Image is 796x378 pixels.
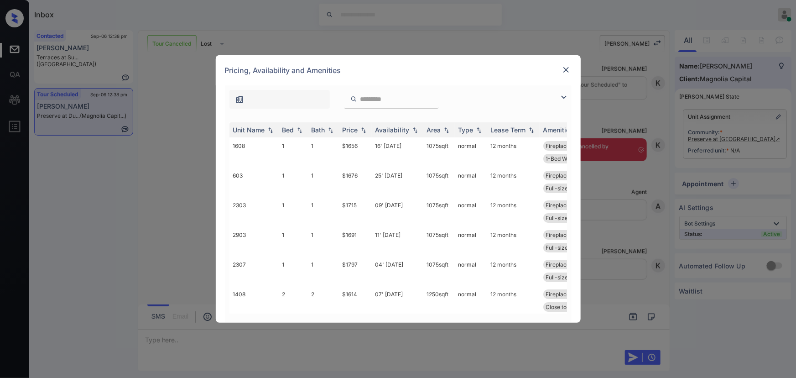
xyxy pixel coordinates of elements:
[339,226,372,256] td: $1691
[546,291,570,298] span: Fireplace
[279,226,308,256] td: 1
[455,167,487,197] td: normal
[411,127,420,133] img: sorting
[562,65,571,74] img: close
[491,126,526,134] div: Lease Term
[427,126,441,134] div: Area
[308,137,339,167] td: 1
[372,167,423,197] td: 25' [DATE]
[279,256,308,286] td: 1
[279,137,308,167] td: 1
[266,127,275,133] img: sorting
[455,256,487,286] td: normal
[543,126,574,134] div: Amenities
[359,127,368,133] img: sorting
[229,167,279,197] td: 603
[216,55,581,85] div: Pricing, Availability and Amenities
[339,286,372,315] td: $1614
[423,256,455,286] td: 1075 sqft
[308,286,339,315] td: 2
[455,286,487,315] td: normal
[487,286,540,315] td: 12 months
[546,261,570,268] span: Fireplace
[423,167,455,197] td: 1075 sqft
[546,215,591,221] span: Full-size washe...
[487,167,540,197] td: 12 months
[458,126,473,134] div: Type
[546,142,570,149] span: Fireplace
[546,231,570,238] span: Fireplace
[339,256,372,286] td: $1797
[546,274,591,281] span: Full-size washe...
[487,256,540,286] td: 12 months
[308,226,339,256] td: 1
[372,256,423,286] td: 04' [DATE]
[350,95,357,103] img: icon-zuma
[339,137,372,167] td: $1656
[235,95,244,104] img: icon-zuma
[423,137,455,167] td: 1075 sqft
[372,197,423,226] td: 09' [DATE]
[474,127,484,133] img: sorting
[229,137,279,167] td: 1608
[308,256,339,286] td: 1
[487,226,540,256] td: 12 months
[546,185,591,192] span: Full-size washe...
[343,126,358,134] div: Price
[229,197,279,226] td: 2303
[326,127,335,133] img: sorting
[455,226,487,256] td: normal
[233,126,265,134] div: Unit Name
[558,92,569,103] img: icon-zuma
[229,226,279,256] td: 2903
[442,127,451,133] img: sorting
[279,197,308,226] td: 1
[546,202,570,209] span: Fireplace
[487,137,540,167] td: 12 months
[308,197,339,226] td: 1
[279,167,308,197] td: 1
[372,226,423,256] td: 11' [DATE]
[339,197,372,226] td: $1715
[372,137,423,167] td: 16' [DATE]
[423,286,455,315] td: 1250 sqft
[546,304,589,310] span: Close to 2nd Cl...
[308,167,339,197] td: 1
[423,197,455,226] td: 1075 sqft
[546,155,591,162] span: 1-Bed Walk-In L...
[282,126,294,134] div: Bed
[375,126,410,134] div: Availability
[312,126,325,134] div: Bath
[487,197,540,226] td: 12 months
[423,226,455,256] td: 1075 sqft
[339,167,372,197] td: $1676
[455,197,487,226] td: normal
[546,172,570,179] span: Fireplace
[295,127,304,133] img: sorting
[279,286,308,315] td: 2
[229,286,279,315] td: 1408
[455,137,487,167] td: normal
[229,256,279,286] td: 2307
[527,127,536,133] img: sorting
[372,286,423,315] td: 07' [DATE]
[546,244,591,251] span: Full-size washe...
